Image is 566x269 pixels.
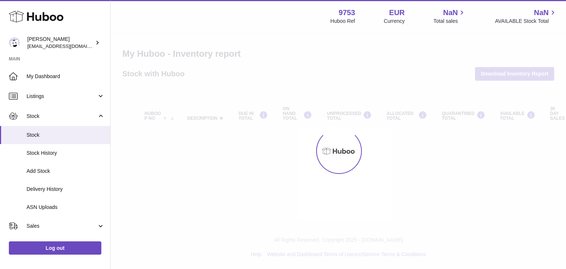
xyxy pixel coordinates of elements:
[9,37,20,48] img: info@welovenoni.com
[27,132,105,139] span: Stock
[27,43,108,49] span: [EMAIL_ADDRESS][DOMAIN_NAME]
[27,186,105,193] span: Delivery History
[339,8,355,18] strong: 9753
[384,18,405,25] div: Currency
[389,8,405,18] strong: EUR
[27,223,97,230] span: Sales
[27,36,94,50] div: [PERSON_NAME]
[27,93,97,100] span: Listings
[27,73,105,80] span: My Dashboard
[27,113,97,120] span: Stock
[331,18,355,25] div: Huboo Ref
[9,241,101,255] a: Log out
[27,168,105,175] span: Add Stock
[495,18,557,25] span: AVAILABLE Stock Total
[433,18,466,25] span: Total sales
[27,150,105,157] span: Stock History
[534,8,549,18] span: NaN
[433,8,466,25] a: NaN Total sales
[495,8,557,25] a: NaN AVAILABLE Stock Total
[27,204,105,211] span: ASN Uploads
[443,8,458,18] span: NaN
